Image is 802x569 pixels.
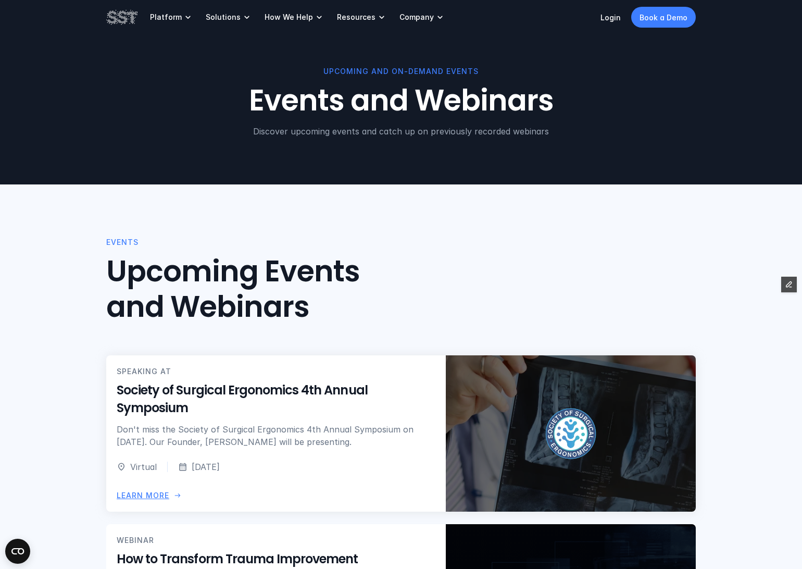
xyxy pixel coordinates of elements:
[117,366,171,377] p: SPEAKING AT
[640,12,687,23] p: Book a Demo
[337,13,375,22] p: Resources
[265,13,313,22] p: How We Help
[173,491,182,500] span: arrow_right_alt
[106,83,696,118] h1: Events and Webinars
[117,423,435,448] p: Don't miss the Society of Surgical Ergonomics 4th Annual Symposium on [DATE]. Our Founder, [PERSO...
[631,7,696,28] a: Book a Demo
[600,13,621,22] a: Login
[117,382,435,417] h5: Society of Surgical Ergonomics 4th Annual Symposium
[130,461,157,473] p: Virtual
[150,13,182,22] p: Platform
[106,254,413,324] h2: Upcoming Events and Webinars
[520,408,622,460] img: Society of Surgical Ergonomics logo
[106,237,139,248] p: Events
[117,490,169,501] p: LEARN more
[106,125,696,138] p: Discover upcoming events and catch up on previously recorded webinars
[5,539,30,564] button: Open CMP widget
[106,66,696,77] p: Upcoming and On-Demand Events
[781,277,797,292] button: Edit Framer Content
[399,13,434,22] p: Company
[206,13,241,22] p: Solutions
[117,551,435,568] h5: How to Transform Trauma Improvement
[117,535,154,546] p: WEBINAR
[106,355,696,512] a: SPEAKING ATSociety of Surgical Ergonomics 4th Annual SymposiumDon't miss the Society of Surgical ...
[192,461,220,473] p: [DATE]
[106,8,137,26] img: SST logo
